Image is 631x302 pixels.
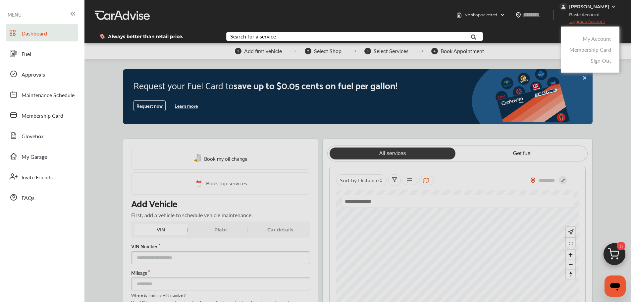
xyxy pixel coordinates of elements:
[22,91,75,100] span: Maintenance Schedule
[569,46,611,53] a: Membership Card
[22,71,45,79] span: Approvals
[22,173,53,182] span: Invite Friends
[605,275,626,297] iframe: Button to launch messaging window
[6,45,78,62] a: Fuel
[22,30,47,38] span: Dashboard
[6,189,78,206] a: FAQs
[22,112,63,120] span: Membership Card
[22,194,34,203] span: FAQs
[6,168,78,185] a: Invite Friends
[6,86,78,103] a: Maintenance Schedule
[6,24,78,41] a: Dashboard
[6,148,78,165] a: My Garage
[6,106,78,124] a: Membership Card
[230,34,276,39] div: Search for a service
[108,34,184,39] span: Always better than retail price.
[591,57,611,64] a: Sign Out
[8,12,22,17] span: MENU
[22,132,44,141] span: Glovebox
[583,35,611,42] a: My Account
[22,50,31,59] span: Fuel
[100,33,105,39] img: dollor_label_vector.a70140d1.svg
[6,127,78,144] a: Glovebox
[22,153,47,161] span: My Garage
[617,242,625,250] span: 0
[6,65,78,83] a: Approvals
[599,240,630,272] img: cart_icon.3d0951e8.svg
